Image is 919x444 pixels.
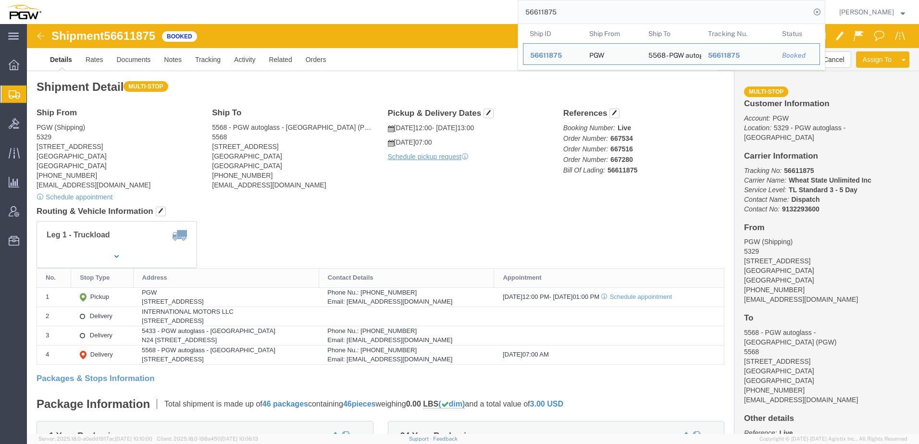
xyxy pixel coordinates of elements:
[701,24,776,43] th: Tracking Nu.
[708,51,740,59] span: 56611875
[782,50,813,61] div: Booked
[433,436,458,442] a: Feedback
[115,436,152,442] span: [DATE] 10:10:00
[530,50,576,61] div: 56611875
[409,436,433,442] a: Support
[708,50,769,61] div: 56611875
[27,24,919,434] iframe: FS Legacy Container
[7,5,41,19] img: logo
[530,51,562,59] span: 56611875
[775,24,820,43] th: Status
[523,24,825,70] table: Search Results
[759,435,907,443] span: Copyright © [DATE]-[DATE] Agistix Inc., All Rights Reserved
[839,6,906,18] button: [PERSON_NAME]
[642,24,701,43] th: Ship To
[518,0,810,24] input: Search for shipment number, reference number
[38,436,152,442] span: Server: 2025.18.0-a0edd1917ac
[583,24,642,43] th: Ship From
[648,44,695,64] div: 5568 - PGW autoglass - Madison
[589,44,604,64] div: PGW
[839,7,894,17] span: Amber Hickey
[157,436,258,442] span: Client: 2025.18.0-198a450
[523,24,583,43] th: Ship ID
[221,436,258,442] span: [DATE] 10:06:13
